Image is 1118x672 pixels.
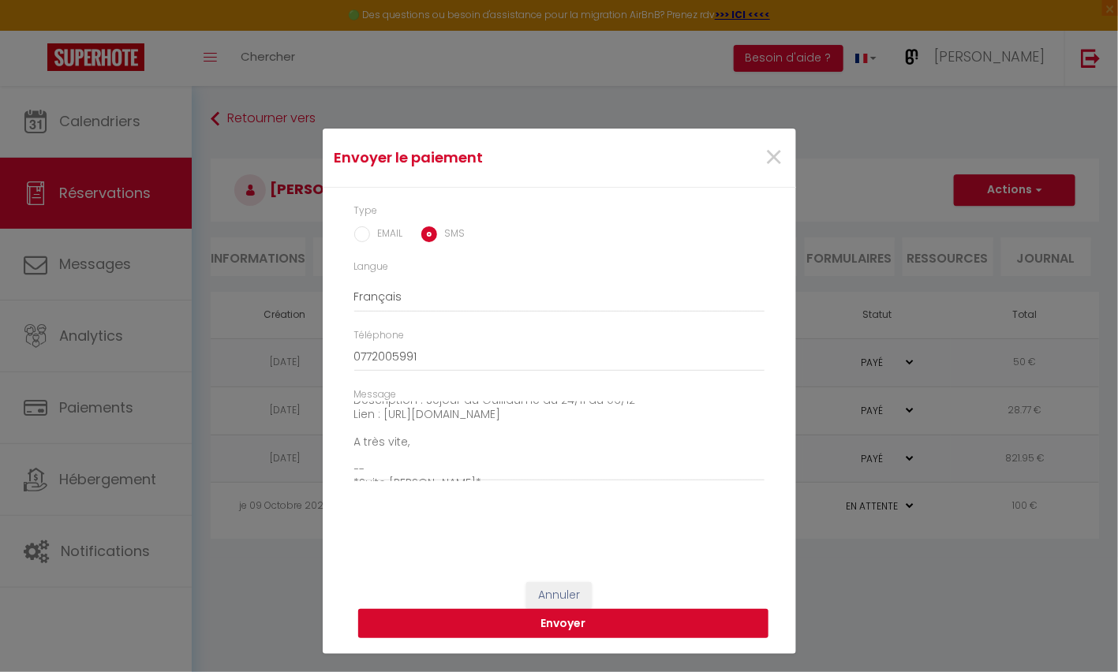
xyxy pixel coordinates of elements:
[354,343,765,371] input: Exemple : +33606422010
[765,134,784,181] span: ×
[354,259,389,274] label: Langue
[335,147,627,169] h4: Envoyer le paiement
[354,328,405,343] label: Téléphone
[358,609,768,639] button: Envoyer
[437,226,466,244] label: SMS
[526,582,592,609] button: Annuler
[354,387,397,402] label: Message
[765,141,784,175] button: Close
[370,226,403,244] label: EMAIL
[354,203,378,218] label: Type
